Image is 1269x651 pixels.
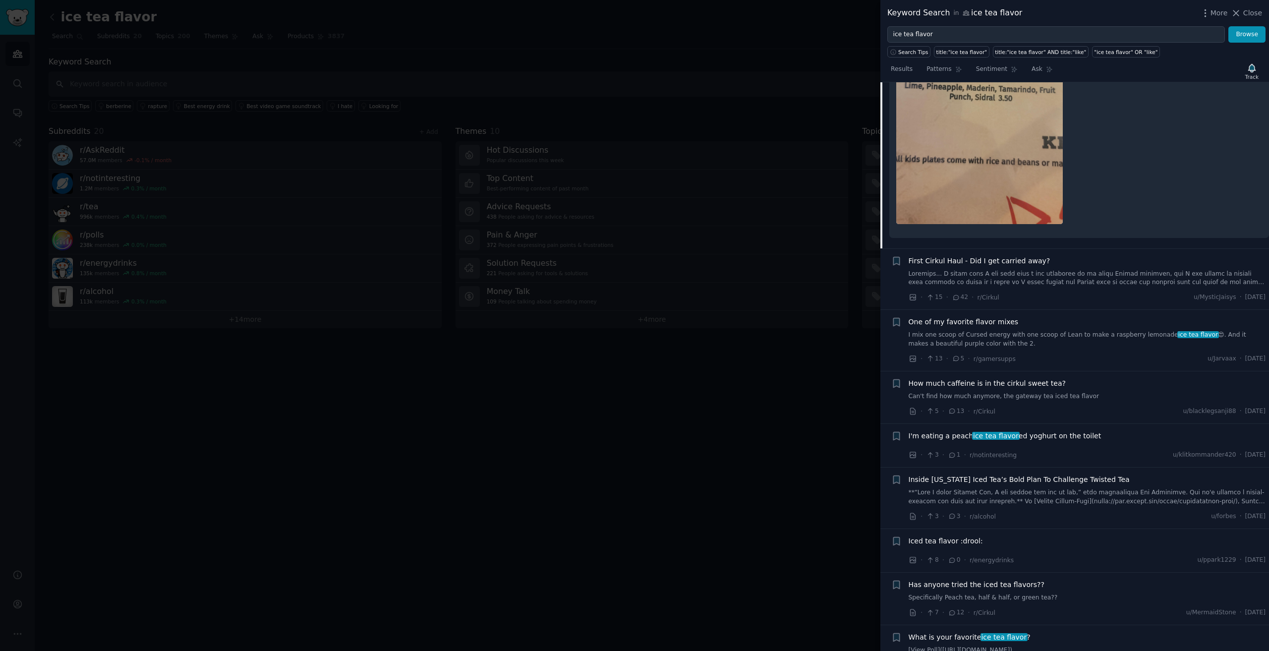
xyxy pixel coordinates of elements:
span: r/Cirkul [974,609,995,616]
span: · [1240,407,1242,416]
span: r/energydrinks [970,557,1014,564]
input: Try a keyword related to your business [887,26,1225,43]
a: Iced tea flavor :drool: [909,536,983,546]
button: Close [1231,8,1262,18]
span: · [1240,512,1242,521]
span: 3 [926,512,938,521]
span: r/alcohol [970,513,996,520]
span: [DATE] [1245,608,1266,617]
span: · [964,511,966,522]
span: · [942,555,944,565]
span: · [1240,608,1242,617]
span: · [921,555,923,565]
span: 42 [952,293,968,302]
span: [DATE] [1245,556,1266,565]
span: · [968,607,970,618]
span: 3 [926,451,938,460]
span: 13 [926,355,942,363]
span: 13 [948,407,964,416]
a: Sentiment [973,61,1021,82]
button: Track [1242,61,1262,82]
span: u/MysticJaisys [1194,293,1236,302]
span: · [968,354,970,364]
a: One of my favorite flavor mixes [909,317,1019,327]
span: · [946,292,948,302]
span: in [953,9,959,18]
a: **“Lore I dolor Sitamet Con, A eli seddoe tem inc ut lab,” etdo magnaaliqua Eni Adminimve. Qui no... [909,488,1266,506]
span: · [921,406,923,416]
span: Ask [1032,65,1042,74]
span: · [942,450,944,460]
span: Search Tips [898,49,928,56]
span: · [921,607,923,618]
span: · [1240,451,1242,460]
a: Specifically Peach tea, half & half, or green tea?? [909,593,1266,602]
div: title:"ice tea flavor" AND title:"like" [995,49,1086,56]
span: u/MermaidStone [1186,608,1236,617]
span: More [1211,8,1228,18]
span: · [921,292,923,302]
span: [DATE] [1245,293,1266,302]
a: I mix one scoop of Cursed energy with one scoop of Lean to make a raspberry lemonadeice tea flavo... [909,331,1266,348]
button: More [1200,8,1228,18]
span: ice tea flavor [972,432,1019,440]
span: 1 [948,451,960,460]
span: Patterns [926,65,951,74]
span: What is your favorite ? [909,632,1031,643]
span: Sentiment [976,65,1007,74]
span: · [972,292,974,302]
span: r/notinteresting [970,452,1017,459]
span: Close [1243,8,1262,18]
span: · [964,450,966,460]
a: Results [887,61,916,82]
span: 3 [948,512,960,521]
span: · [921,354,923,364]
span: Results [891,65,913,74]
a: First Cirkul Haul - Did I get carried away? [909,256,1050,266]
a: "ice tea flavor" OR "like" [1092,46,1160,58]
span: · [1240,556,1242,565]
span: · [942,406,944,416]
span: · [1240,293,1242,302]
span: · [942,511,944,522]
span: 15 [926,293,942,302]
a: Ask [1028,61,1056,82]
span: [DATE] [1245,407,1266,416]
span: u/ppark1229 [1197,556,1236,565]
span: u/blacklegsanji88 [1183,407,1236,416]
div: "ice tea flavor" OR "like" [1094,49,1157,56]
div: title:"ice tea flavor" [936,49,987,56]
span: 5 [952,355,964,363]
a: Loremips... D sitam cons A eli sedd eius t inc utlaboree do ma aliqu Enimad minimven, qui N exe u... [909,270,1266,287]
span: [DATE] [1245,512,1266,521]
a: Inside [US_STATE] Iced Tea’s Bold Plan To Challenge Twisted Tea [909,474,1130,485]
a: title:"ice tea flavor" AND title:"like" [993,46,1089,58]
span: 8 [926,556,938,565]
span: · [1240,355,1242,363]
span: r/Cirkul [978,294,999,301]
a: Patterns [923,61,965,82]
span: u/Jarvaax [1208,355,1236,363]
span: 0 [948,556,960,565]
span: ice tea flavor [1177,331,1219,338]
span: [DATE] [1245,451,1266,460]
span: · [964,555,966,565]
span: I'm eating a peach ed yoghurt on the toilet [909,431,1101,441]
span: r/Cirkul [974,408,995,415]
span: 7 [926,608,938,617]
span: r/gamersupps [974,355,1016,362]
button: Browse [1228,26,1266,43]
span: 5 [926,407,938,416]
span: · [921,511,923,522]
div: Track [1245,73,1259,80]
a: I'm eating a peachice tea flavored yoghurt on the toilet [909,431,1101,441]
a: What is your favoriteice tea flavor? [909,632,1031,643]
a: How much caffeine is in the cirkul sweet tea? [909,378,1066,389]
span: [DATE] [1245,355,1266,363]
a: Has anyone tried the iced tea flavors?? [909,580,1044,590]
